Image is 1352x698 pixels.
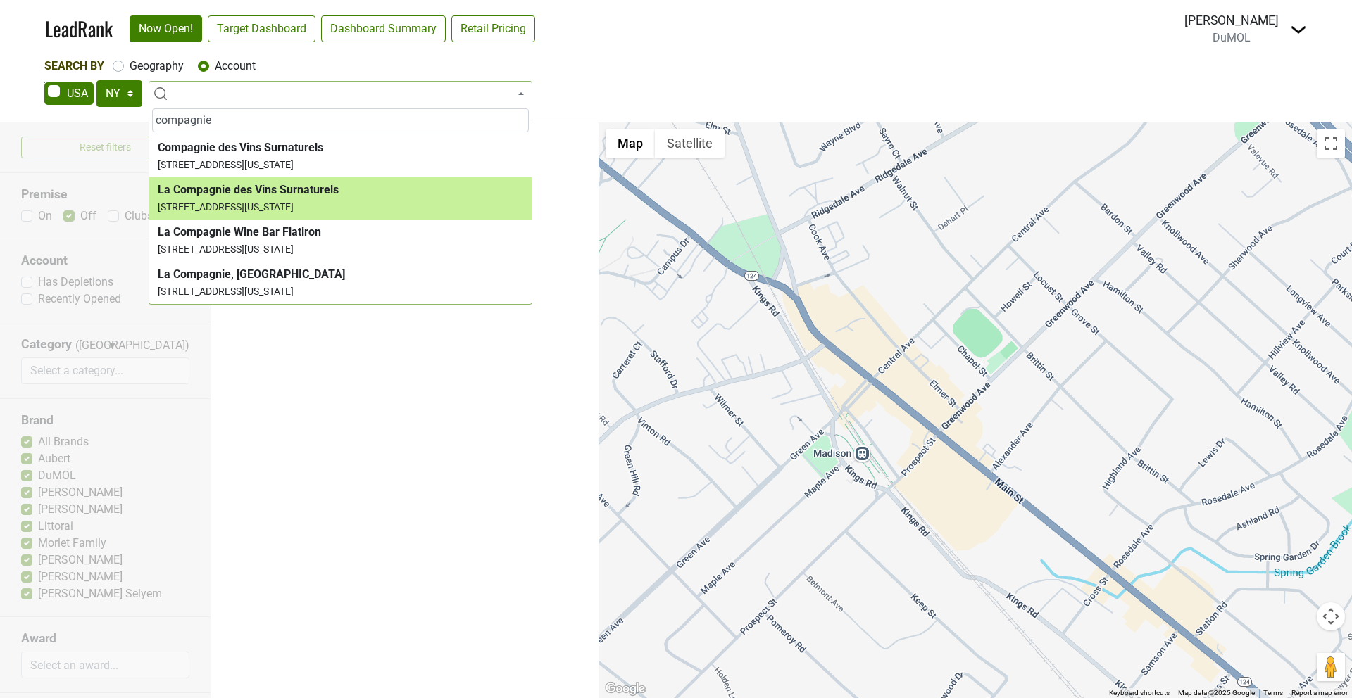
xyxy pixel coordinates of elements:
span: DuMOL [1213,31,1251,44]
a: Open this area in Google Maps (opens a new window) [602,680,649,698]
label: Account [215,58,256,75]
span: Search By [44,59,104,72]
a: Report a map error [1291,689,1348,697]
span: Map data ©2025 Google [1178,689,1255,697]
b: La Compagnie des Vins Surnaturels [158,183,339,196]
b: La Compagnie, [GEOGRAPHIC_DATA] [158,267,345,281]
a: Terms (opens in new tab) [1263,689,1283,697]
img: Google [602,680,649,698]
small: [STREET_ADDRESS][US_STATE] [158,243,294,255]
button: Keyboard shortcuts [1109,688,1170,698]
button: Toggle fullscreen view [1317,129,1345,158]
div: [PERSON_NAME] [1184,11,1279,30]
b: Compagnie des Vins Surnaturels [158,141,323,154]
a: Dashboard Summary [321,15,446,42]
img: Dropdown Menu [1290,21,1307,38]
button: Show street map [606,129,655,158]
button: Map camera controls [1317,602,1345,630]
a: Now Open! [130,15,202,42]
small: [STREET_ADDRESS][US_STATE] [158,159,294,170]
b: La Compagnie Wine Bar Flatiron [158,225,321,239]
small: [STREET_ADDRESS][US_STATE] [158,201,294,212]
button: Drag Pegman onto the map to open Street View [1317,653,1345,681]
label: Geography [130,58,184,75]
small: [STREET_ADDRESS][US_STATE] [158,286,294,297]
a: LeadRank [45,14,113,44]
a: Target Dashboard [208,15,315,42]
button: Show satellite imagery [655,129,725,158]
a: Retail Pricing [451,15,535,42]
